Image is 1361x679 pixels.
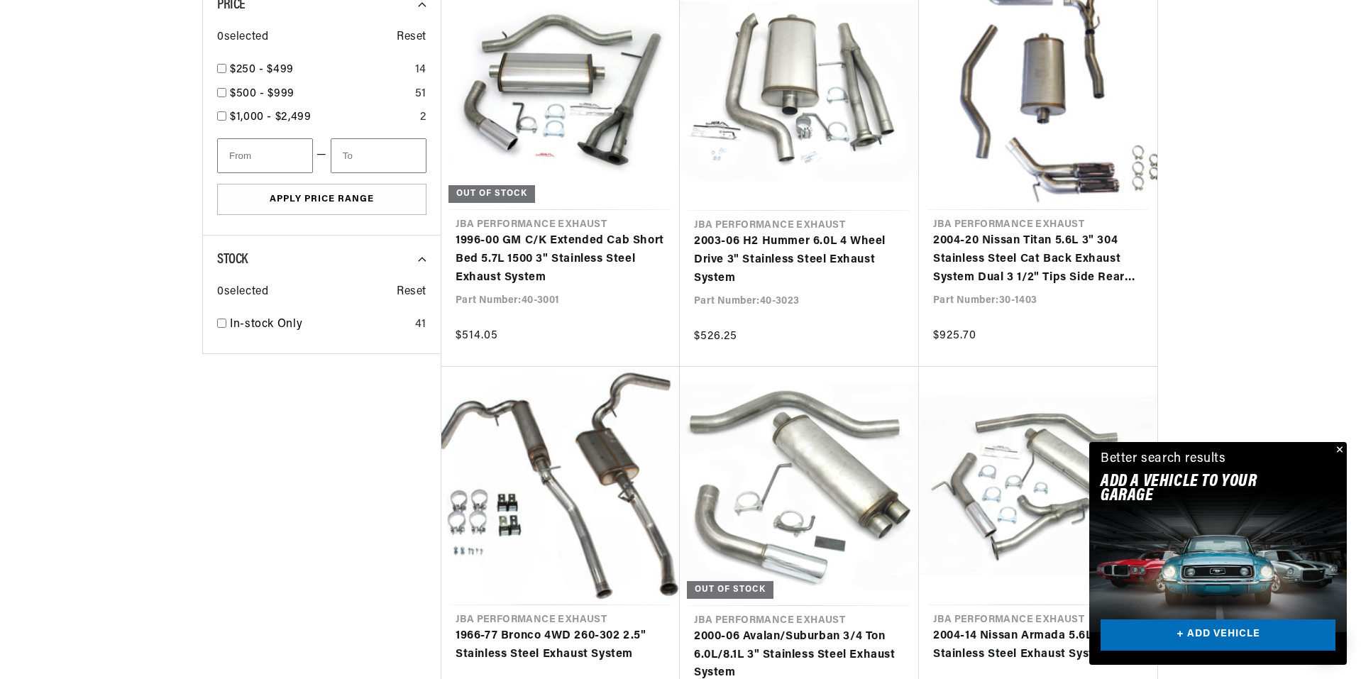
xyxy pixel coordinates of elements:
div: 14 [415,61,426,79]
span: Reset [397,283,426,302]
span: Reset [397,28,426,47]
input: To [331,138,426,173]
a: 2003-06 H2 Hummer 6.0L 4 Wheel Drive 3" Stainless Steel Exhaust System [694,233,905,287]
div: 2 [420,109,426,127]
a: 1966-77 Bronco 4WD 260-302 2.5" Stainless Steel Exhaust System [456,627,666,663]
button: Apply Price Range [217,184,426,216]
div: 41 [415,316,426,334]
button: Close [1330,442,1347,459]
span: $500 - $999 [230,88,294,99]
span: 0 selected [217,28,268,47]
a: 2004-20 Nissan Titan 5.6L 3" 304 Stainless Steel Cat Back Exhaust System Dual 3 1/2" Tips Side Re... [933,232,1143,287]
span: $250 - $499 [230,64,294,75]
a: 2004-14 Nissan Armada 5.6L 3" Stainless Steel Exhaust System [933,627,1143,663]
input: From [217,138,313,173]
a: 1996-00 GM C/K Extended Cab Short Bed 5.7L 1500 3" Stainless Steel Exhaust System [456,232,666,287]
div: Better search results [1101,449,1226,470]
a: In-stock Only [230,316,409,334]
div: 51 [415,85,426,104]
span: $1,000 - $2,499 [230,111,312,123]
a: + ADD VEHICLE [1101,619,1335,651]
span: Stock [217,253,248,267]
h2: Add A VEHICLE to your garage [1101,475,1300,504]
span: 0 selected [217,283,268,302]
span: — [316,146,327,165]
